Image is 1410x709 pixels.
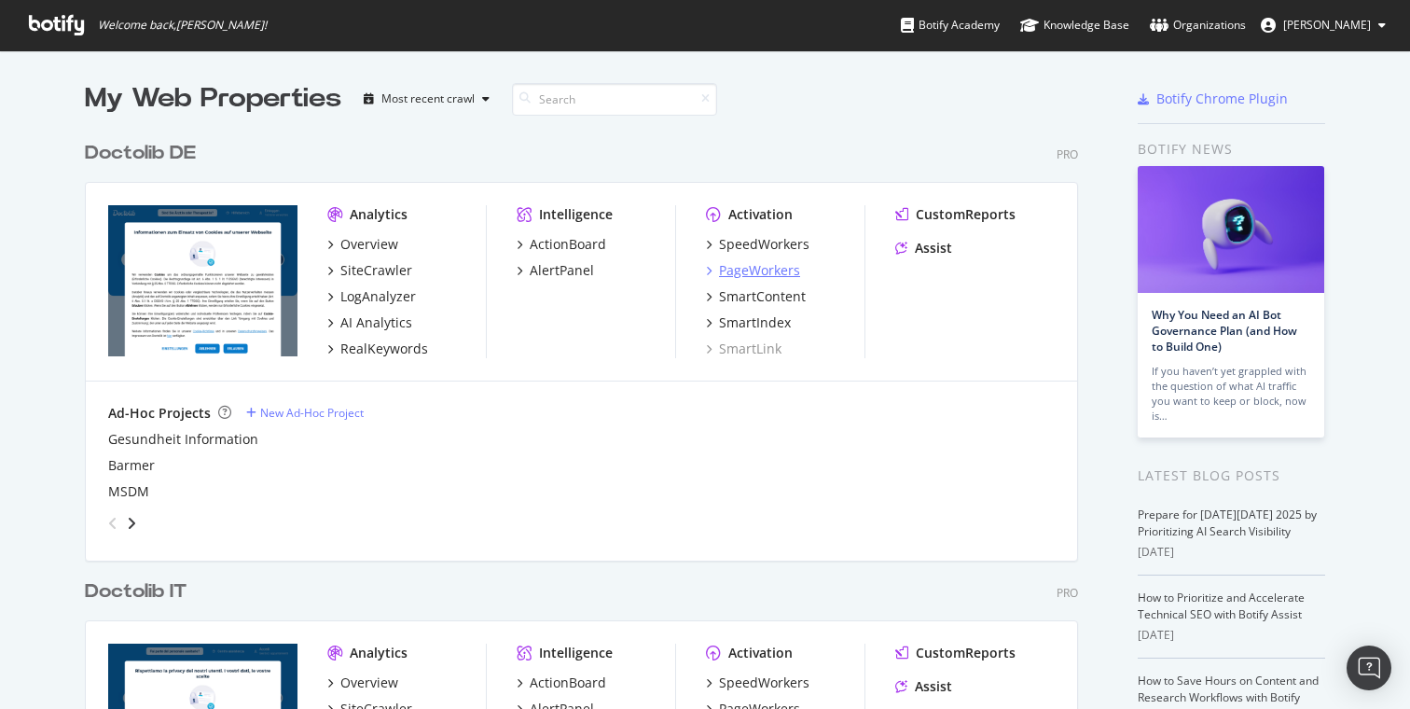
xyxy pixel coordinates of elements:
div: [DATE] [1138,544,1325,561]
a: How to Prioritize and Accelerate Technical SEO with Botify Assist [1138,590,1305,622]
a: AlertPanel [517,261,594,280]
a: LogAnalyzer [327,287,416,306]
button: [PERSON_NAME] [1246,10,1401,40]
div: Overview [340,235,398,254]
div: SmartContent [719,287,806,306]
a: Assist [895,239,952,257]
div: ActionBoard [530,674,606,692]
a: SpeedWorkers [706,674,809,692]
a: Prepare for [DATE][DATE] 2025 by Prioritizing AI Search Visibility [1138,507,1317,539]
button: Most recent crawl [356,84,497,114]
div: CustomReports [916,205,1016,224]
a: SmartLink [706,340,781,358]
div: If you haven’t yet grappled with the question of what AI traffic you want to keep or block, now is… [1152,364,1310,424]
div: Knowledge Base [1020,16,1129,35]
div: angle-right [125,514,138,533]
a: SmartIndex [706,313,791,332]
div: Activation [728,205,793,224]
div: LogAnalyzer [340,287,416,306]
div: Intelligence [539,205,613,224]
div: Activation [728,644,793,662]
div: [DATE] [1138,627,1325,644]
div: Analytics [350,205,408,224]
div: SpeedWorkers [719,235,809,254]
a: Why You Need an AI Bot Governance Plan (and How to Build One) [1152,307,1297,354]
div: RealKeywords [340,340,428,358]
a: AI Analytics [327,313,412,332]
a: PageWorkers [706,261,800,280]
div: New Ad-Hoc Project [260,405,364,421]
div: Botify Academy [901,16,1000,35]
div: Latest Blog Posts [1138,466,1325,486]
input: Search [512,83,717,116]
a: ActionBoard [517,674,606,692]
div: AlertPanel [530,261,594,280]
a: SiteCrawler [327,261,412,280]
span: Welcome back, [PERSON_NAME] ! [98,18,267,33]
a: Botify Chrome Plugin [1138,90,1288,108]
a: Gesundheit Information [108,430,258,449]
div: Doctolib DE [85,140,196,167]
div: Organizations [1150,16,1246,35]
div: Botify Chrome Plugin [1156,90,1288,108]
a: ActionBoard [517,235,606,254]
div: My Web Properties [85,80,341,118]
div: CustomReports [916,644,1016,662]
img: doctolib.de [108,205,297,356]
a: Barmer [108,456,155,475]
div: SpeedWorkers [719,674,809,692]
a: Doctolib DE [85,140,203,167]
div: Pro [1057,585,1078,601]
a: CustomReports [895,205,1016,224]
a: Assist [895,677,952,696]
a: RealKeywords [327,340,428,358]
div: Open Intercom Messenger [1347,646,1391,690]
div: Assist [915,677,952,696]
div: ActionBoard [530,235,606,254]
a: Overview [327,235,398,254]
a: CustomReports [895,644,1016,662]
div: Analytics [350,644,408,662]
div: AI Analytics [340,313,412,332]
a: Doctolib IT [85,578,194,605]
div: angle-left [101,508,125,538]
a: Overview [327,674,398,692]
a: SpeedWorkers [706,235,809,254]
a: New Ad-Hoc Project [246,405,364,421]
div: SmartIndex [719,313,791,332]
div: Botify news [1138,139,1325,160]
div: PageWorkers [719,261,800,280]
div: Pro [1057,146,1078,162]
div: Intelligence [539,644,613,662]
div: Overview [340,674,398,692]
div: SiteCrawler [340,261,412,280]
div: Doctolib IT [85,578,187,605]
a: SmartContent [706,287,806,306]
span: Thibaud Collignon [1283,17,1371,33]
div: Assist [915,239,952,257]
img: Why You Need an AI Bot Governance Plan (and How to Build One) [1138,166,1324,293]
div: Ad-Hoc Projects [108,404,211,423]
a: MSDM [108,482,149,501]
div: Most recent crawl [381,93,475,104]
